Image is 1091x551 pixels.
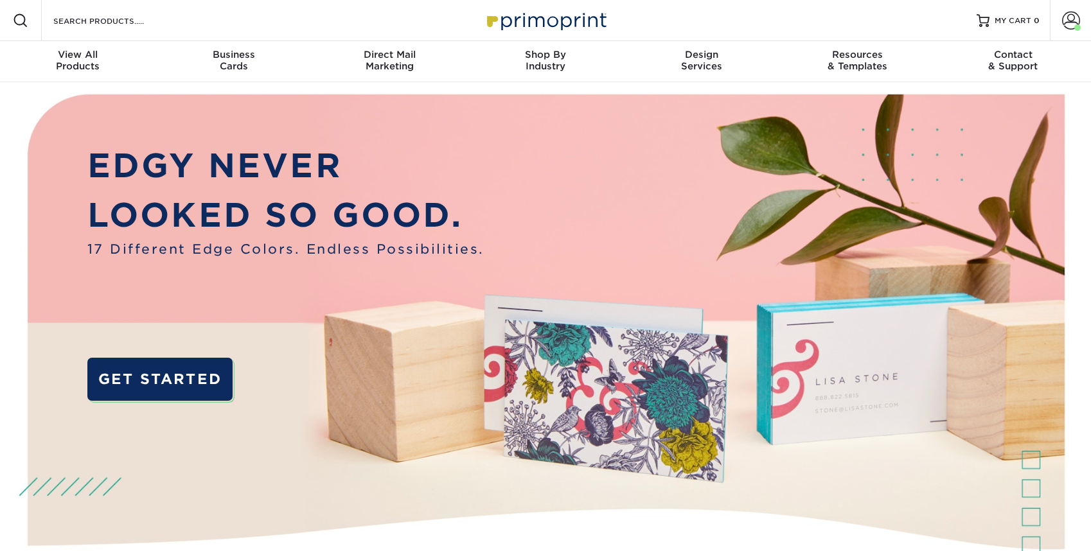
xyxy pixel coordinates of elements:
div: & Support [935,49,1091,72]
p: EDGY NEVER [87,141,484,190]
a: Resources& Templates [779,41,936,82]
a: Direct MailMarketing [312,41,468,82]
img: Primoprint [481,6,610,34]
a: GET STARTED [87,358,233,401]
span: Resources [779,49,936,60]
p: LOOKED SO GOOD. [87,191,484,240]
span: MY CART [995,15,1031,26]
div: Cards [156,49,312,72]
span: Design [623,49,779,60]
span: Shop By [468,49,624,60]
span: Business [156,49,312,60]
div: Services [623,49,779,72]
span: 17 Different Edge Colors. Endless Possibilities. [87,240,484,259]
a: Contact& Support [935,41,1091,82]
span: 0 [1034,16,1040,25]
a: Shop ByIndustry [468,41,624,82]
div: Marketing [312,49,468,72]
input: SEARCH PRODUCTS..... [52,13,177,28]
div: Industry [468,49,624,72]
div: & Templates [779,49,936,72]
a: DesignServices [623,41,779,82]
span: Contact [935,49,1091,60]
span: Direct Mail [312,49,468,60]
a: BusinessCards [156,41,312,82]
